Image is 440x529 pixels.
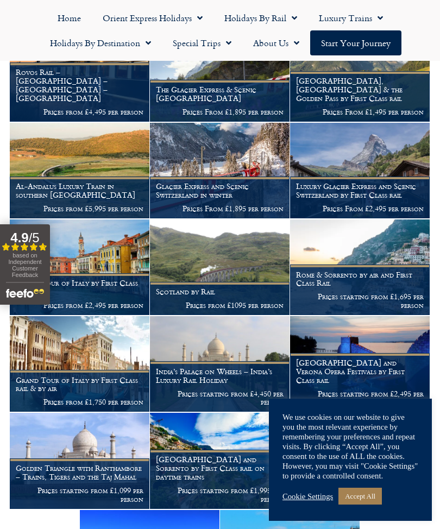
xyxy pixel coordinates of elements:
a: Luxury Glacier Express and Scenic Switzerland by First Class rail Prices From £2,495 per person [290,123,430,219]
h1: Grand Tour of Italy by First Class Rail [16,279,143,296]
h1: The Glacier Express & Scenic [GEOGRAPHIC_DATA] [156,85,284,103]
a: Cookie Settings [282,492,333,501]
h1: Al-Andalus Luxury Train in southern [GEOGRAPHIC_DATA] [16,182,143,199]
a: [GEOGRAPHIC_DATA] and Verona Opera Festivals by First Class rail Prices starting from £2,495 per ... [290,316,430,412]
a: Accept All [338,488,382,505]
p: Prices From £1,895 per person [156,108,284,116]
a: Special Trips [162,30,242,55]
h1: [GEOGRAPHIC_DATA] and Verona Opera Festivals by First Class rail [296,358,424,384]
a: Glacier Express and Scenic Switzerland in winter Prices From £1,895 per person [150,123,290,219]
h1: [GEOGRAPHIC_DATA], [GEOGRAPHIC_DATA] & the Golden Pass by First Class rail [296,77,424,102]
a: Holidays by Destination [39,30,162,55]
p: Prices starting from £1,995 per person [156,486,284,503]
h1: Rome & Sorrento by air and First Class Rail [296,270,424,288]
p: Prices From £2,495 per person [296,204,424,213]
p: Prices starting from £2,495 per person [296,389,424,407]
a: India’s Palace on Wheels – India’s Luxury Rail Holiday Prices starting from £4,450 per person [150,316,290,412]
h1: Golden Triangle with Ranthambore – Trains, Tigers and the Taj Mahal [16,464,143,481]
p: Prices from £1095 per person [156,301,284,310]
a: Scotland by Rail Prices from £1095 per person [150,219,290,316]
p: Prices from £4,495 per person [16,108,143,116]
div: We use cookies on our website to give you the most relevant experience by remembering your prefer... [282,412,418,481]
a: Grand Tour of Italy by First Class rail & by air Prices from £1,750 per person [10,316,150,412]
p: Prices from £5,995 per person [16,204,143,213]
h1: Glacier Express and Scenic Switzerland in winter [156,182,284,199]
p: Prices From £1,895 per person [156,204,284,213]
a: [GEOGRAPHIC_DATA] and Sorrento by First Class rail on daytime trains Prices starting from £1,995 ... [150,413,290,509]
a: Rovos Rail – [GEOGRAPHIC_DATA] – [GEOGRAPHIC_DATA] – [GEOGRAPHIC_DATA] Prices from £4,495 per person [10,26,150,122]
h1: India’s Palace on Wheels – India’s Luxury Rail Holiday [156,367,284,385]
p: Prices starting from £4,450 per person [156,389,284,407]
h1: Grand Tour of Italy by First Class rail & by air [16,376,143,393]
p: Prices From £1,495 per person [296,108,424,116]
a: Orient Express Holidays [92,5,213,30]
nav: Menu [5,5,435,55]
a: Al-Andalus Luxury Train in southern [GEOGRAPHIC_DATA] Prices from £5,995 per person [10,123,150,219]
a: Luxury Trains [308,5,394,30]
h1: Luxury Glacier Express and Scenic Switzerland by First Class rail [296,182,424,199]
h1: [GEOGRAPHIC_DATA] and Sorrento by First Class rail on daytime trains [156,455,284,481]
a: Rome & Sorrento by air and First Class Rail Prices starting from £1,695 per person [290,219,430,316]
p: Prices from £2,495 per person [16,301,143,310]
a: Holidays by Rail [213,5,308,30]
a: Start your Journey [310,30,401,55]
a: Home [47,5,92,30]
a: The Glacier Express & Scenic [GEOGRAPHIC_DATA] Prices From £1,895 per person [150,26,290,122]
h1: Scotland by Rail [156,287,284,296]
a: Grand Tour of Italy by First Class Rail Prices from £2,495 per person [10,219,150,316]
img: Thinking of a rail holiday to Venice [10,316,149,412]
p: Prices starting from £1,695 per person [296,292,424,310]
a: [GEOGRAPHIC_DATA], [GEOGRAPHIC_DATA] & the Golden Pass by First Class rail Prices From £1,495 per... [290,26,430,122]
a: About Us [242,30,310,55]
h1: Rovos Rail – [GEOGRAPHIC_DATA] – [GEOGRAPHIC_DATA] – [GEOGRAPHIC_DATA] [16,68,143,102]
a: Golden Triangle with Ranthambore – Trains, Tigers and the Taj Mahal Prices starting from £1,099 p... [10,413,150,509]
p: Prices starting from £1,099 per person [16,486,143,503]
p: Prices from £1,750 per person [16,398,143,406]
